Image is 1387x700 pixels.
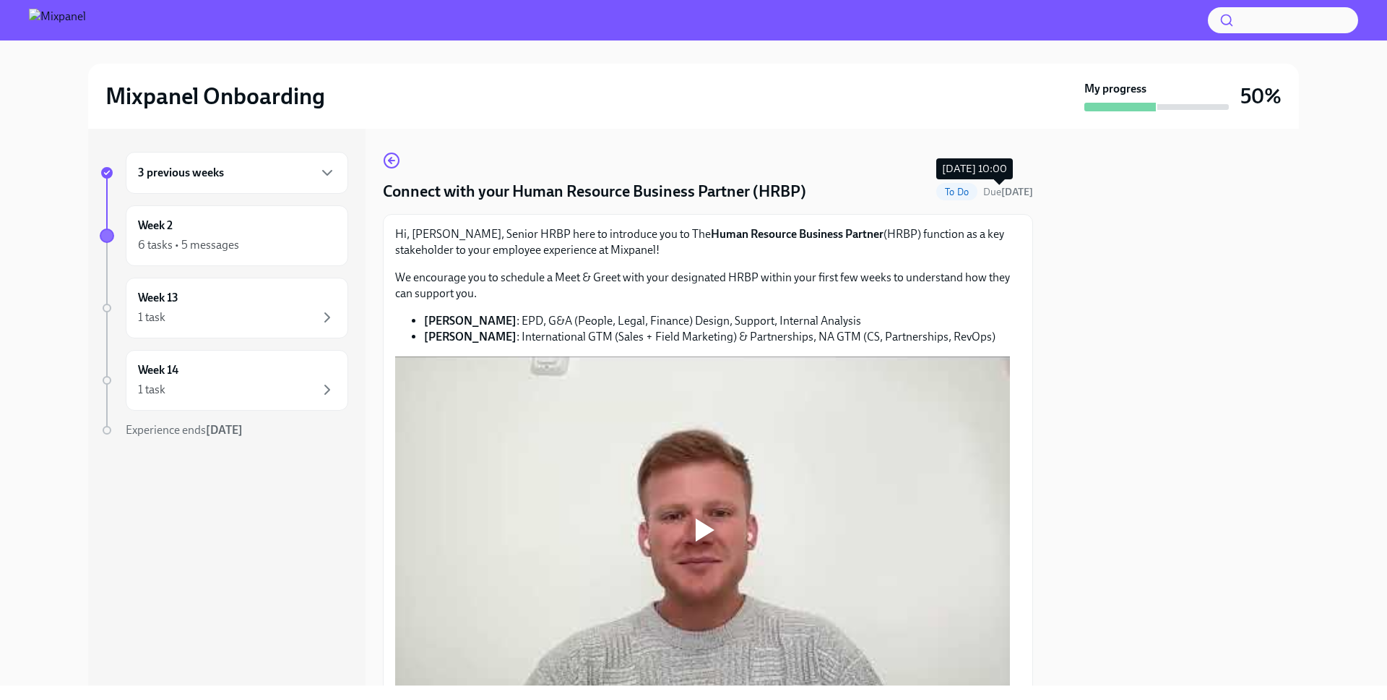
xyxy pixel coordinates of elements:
[1084,81,1146,97] strong: My progress
[100,350,348,411] a: Week 141 task
[126,423,243,437] span: Experience ends
[395,270,1021,302] p: We encourage you to schedule a Meet & Greet with your designated HRBP within your first few weeks...
[100,278,348,338] a: Week 131 task
[100,205,348,266] a: Week 26 tasks • 5 messages
[138,382,165,398] div: 1 task
[138,165,224,181] h6: 3 previous weeks
[424,313,1021,329] li: : EPD, G&A (People, Legal, Finance) Design, Support, Internal Analysis
[395,226,1021,258] p: Hi, [PERSON_NAME], Senior HRBP here to introduce you to The (HRBP) function as a key stakeholder ...
[936,187,977,197] span: To Do
[983,186,1033,198] span: Due
[424,329,1021,345] li: : International GTM (Sales + Field Marketing) & Partnerships, NA GTM (CS, Partnerships, RevOps)
[1001,186,1033,198] strong: [DATE]
[424,330,517,343] strong: [PERSON_NAME]
[138,362,178,378] h6: Week 14
[138,310,165,325] div: 1 task
[138,290,178,306] h6: Week 13
[383,181,806,202] h4: Connect with your Human Resource Business Partner (HRBP)
[845,227,883,241] strong: Partner
[751,227,797,241] strong: Resource
[138,218,173,234] h6: Week 2
[711,227,748,241] strong: Human
[799,227,843,241] strong: Business
[424,314,517,328] strong: [PERSON_NAME]
[126,152,348,194] div: 3 previous weeks
[206,423,243,437] strong: [DATE]
[105,82,325,111] h2: Mixpanel Onboarding
[29,9,86,32] img: Mixpanel
[1240,83,1282,109] h3: 50%
[138,237,239,253] div: 6 tasks • 5 messages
